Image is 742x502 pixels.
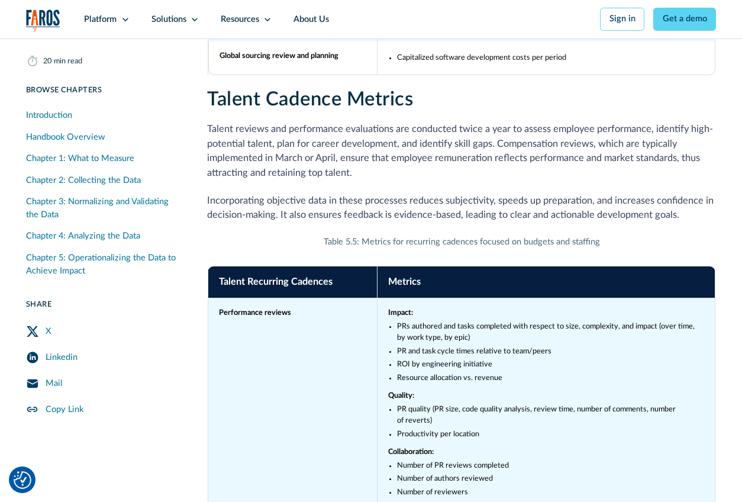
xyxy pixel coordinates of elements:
[26,251,181,277] div: Chapter 5: Operationalizing the Data to Achieve Impact
[26,9,60,32] img: Logo of the analytics and reporting company Faros.
[221,13,259,26] div: Resources
[207,122,716,180] p: Talent reviews and performance evaluations are conducted twice a year to assess employee performa...
[26,109,72,122] div: Introduction
[46,325,51,338] div: X
[397,473,704,484] li: Number of authors reviewed
[397,346,704,357] li: PR and task cycle times relative to team/peers
[84,13,117,26] div: Platform
[207,88,716,111] h3: Talent Cadence Metrics
[397,487,704,498] li: Number of reviewers
[26,318,181,345] a: Twitter Share
[397,52,704,63] li: Capitalized software development costs per period
[378,266,715,299] th: Metrics
[26,247,181,281] a: Chapter 5: Operationalizing the Data to Achieve Impact
[397,404,704,426] li: PR quality (PR size, code quality analysis, review time, number of comments, number of reverts)
[26,230,140,243] div: Chapter 4: Analyzing the Data
[46,377,62,390] div: Mail
[26,345,181,371] a: LinkedIn Share
[26,371,181,397] a: Mail Share
[26,173,141,186] div: Chapter 2: Collecting the Data
[653,8,716,30] a: Get a demo
[151,13,186,26] div: Solutions
[14,471,31,489] button: Cookie Settings
[26,195,181,221] div: Chapter 3: Normalizing and Validating the Data
[26,9,60,32] a: home
[397,359,704,370] li: ROI by engineering initiative
[46,403,83,416] div: Copy Link
[26,105,181,126] a: Introduction
[43,55,51,66] div: 20
[26,226,181,247] a: Chapter 4: Analyzing the Data
[26,191,181,225] a: Chapter 3: Normalizing and Validating the Data
[26,126,181,147] a: Handbook Overview
[207,236,716,249] div: Table 5.5: Metrics for recurring cadences focused on budgets and staffing
[207,194,716,223] p: Incorporating objective data in these processes reduces subjectivity, speeds up preparation, and ...
[208,266,378,299] th: Talent Recurring Cadences
[219,309,291,316] strong: Performance reviews
[54,55,82,66] div: min read
[26,396,181,422] a: Copy Link
[46,351,78,364] div: Linkedin
[26,152,134,165] div: Chapter 1: What to Measure
[397,429,704,440] li: Productivity per location
[26,169,181,191] a: Chapter 2: Collecting the Data
[26,130,105,143] div: Handbook Overview
[600,8,644,30] a: Sign in
[397,321,704,343] li: PRs authored and tasks completed with respect to size, complexity, and impact (over time, by work...
[220,52,338,59] strong: Global sourcing review and planning
[388,392,414,399] strong: Quality:
[26,148,181,169] a: Chapter 1: What to Measure
[397,460,704,471] li: Number of PR reviews completed
[388,309,413,316] strong: Impact:
[397,372,704,384] li: Resource allocation vs. revenue
[14,471,31,489] img: Revisit consent button
[26,85,181,96] div: Browse Chapters
[388,448,434,455] strong: Collaboration:
[26,299,181,310] div: Share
